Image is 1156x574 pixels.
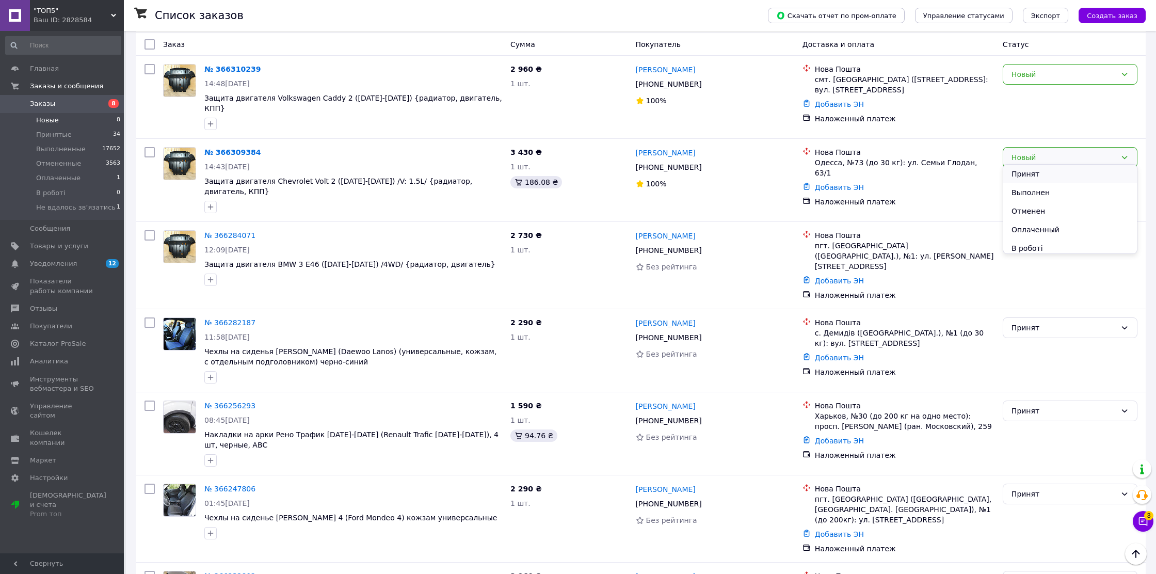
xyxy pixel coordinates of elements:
[1003,239,1137,258] li: В роботі
[117,203,120,212] span: 1
[1031,12,1060,20] span: Экспорт
[510,163,531,171] span: 1 шт.
[510,79,531,88] span: 1 шт.
[510,416,531,424] span: 1 шт.
[636,40,681,49] span: Покупатель
[204,402,255,410] a: № 366256293
[510,429,557,442] div: 94.76 ₴
[30,304,57,313] span: Отзывы
[510,333,531,341] span: 1 шт.
[636,401,696,411] a: [PERSON_NAME]
[34,6,111,15] span: "ТОП5"
[30,491,106,519] span: [DEMOGRAPHIC_DATA] и счета
[510,485,542,493] span: 2 290 ₴
[106,159,120,168] span: 3563
[646,263,697,271] span: Без рейтинга
[30,242,88,251] span: Товары и услуги
[636,148,696,158] a: [PERSON_NAME]
[510,40,535,49] span: Сумма
[30,509,106,519] div: Prom топ
[30,339,86,348] span: Каталог ProSale
[204,318,255,327] a: № 366282187
[30,82,103,91] span: Заказы и сообщения
[815,354,864,362] a: Добавить ЭН
[634,413,704,428] div: [PHONE_NUMBER]
[815,317,994,328] div: Нова Пошта
[204,416,250,424] span: 08:45[DATE]
[634,77,704,91] div: [PHONE_NUMBER]
[204,430,499,449] a: Накладки на арки Рено Трафик [DATE]-[DATE] (Renault Trafic [DATE]-[DATE]), 4 шт, черные, АВС
[113,130,120,139] span: 34
[1023,8,1068,23] button: Экспорт
[163,401,196,434] a: Фото товару
[164,318,196,350] img: Фото товару
[30,456,56,465] span: Маркет
[815,277,864,285] a: Добавить ЭН
[510,402,542,410] span: 1 590 ₴
[815,450,994,460] div: Наложенный платеж
[815,147,994,157] div: Нова Пошта
[108,99,119,108] span: 8
[1003,165,1137,183] li: Принят
[923,12,1004,20] span: Управление статусами
[510,148,542,156] span: 3 430 ₴
[204,79,250,88] span: 14:48[DATE]
[1003,40,1029,49] span: Статус
[815,328,994,348] div: с. Демидів ([GEOGRAPHIC_DATA].), №1 (до 30 кг): вул. [STREET_ADDRESS]
[815,401,994,411] div: Нова Пошта
[106,259,119,268] span: 12
[815,114,994,124] div: Наложенный платеж
[34,15,124,25] div: Ваш ID: 2828584
[164,65,196,97] img: Фото товару
[510,176,562,188] div: 186.08 ₴
[204,347,496,366] a: Чехлы на сиденья [PERSON_NAME] (Daewoo Lanos) (универсальные, кожзам, с отдельным подголовником) ...
[117,188,120,198] span: 0
[802,40,874,49] span: Доставка и оплата
[117,116,120,125] span: 8
[815,530,864,538] a: Добавить ЭН
[204,65,261,73] a: № 366310239
[204,514,497,522] a: Чехлы на сиденье [PERSON_NAME] 4 (Ford Mondeo 4) кожзам универсальные
[634,330,704,345] div: [PHONE_NUMBER]
[164,484,196,516] img: Фото товару
[1003,202,1137,220] li: Отменен
[646,97,667,105] span: 100%
[815,241,994,272] div: пгт. [GEOGRAPHIC_DATA] ([GEOGRAPHIC_DATA].), №1: ул. [PERSON_NAME][STREET_ADDRESS]
[815,484,994,494] div: Нова Пошта
[204,485,255,493] a: № 366247806
[30,375,95,393] span: Инструменты вебмастера и SEO
[30,428,95,447] span: Кошелек компании
[204,260,495,268] span: Защита двигателя BMW 3 E46 ([DATE]-[DATE]) /4WD/ {радиатор, двигатель}
[815,74,994,95] div: смт. [GEOGRAPHIC_DATA] ([STREET_ADDRESS]: вул. [STREET_ADDRESS]
[204,163,250,171] span: 14:43[DATE]
[30,473,68,483] span: Настройки
[1012,322,1116,333] div: Принят
[164,148,196,180] img: Фото товару
[204,231,255,240] a: № 366284071
[510,246,531,254] span: 1 шт.
[163,317,196,350] a: Фото товару
[30,322,72,331] span: Покупатели
[815,437,864,445] a: Добавить ЭН
[510,499,531,507] span: 1 шт.
[915,8,1013,23] button: Управление статусами
[1012,488,1116,500] div: Принят
[815,290,994,300] div: Наложенный платеж
[117,173,120,183] span: 1
[646,433,697,441] span: Без рейтинга
[30,357,68,366] span: Аналитика
[1079,8,1146,23] button: Создать заказ
[1125,543,1147,565] button: Наверх
[815,494,994,525] div: пгт. [GEOGRAPHIC_DATA] ([GEOGRAPHIC_DATA], [GEOGRAPHIC_DATA]. [GEOGRAPHIC_DATA]), №1 (до 200кг): ...
[163,40,185,49] span: Заказ
[1012,405,1116,417] div: Принят
[1012,152,1116,163] div: Новый
[5,36,121,55] input: Поиск
[204,177,472,196] span: Защита двигателя Chevrolet Volt 2 ([DATE]-[DATE]) /V: 1.5L/ {радиатор, двигатель, КПП}
[163,147,196,180] a: Фото товару
[634,160,704,174] div: [PHONE_NUMBER]
[815,411,994,432] div: Харьков, №30 (до 200 кг на одно место): просп. [PERSON_NAME] (ран. Московский), 259
[510,65,542,73] span: 2 960 ₴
